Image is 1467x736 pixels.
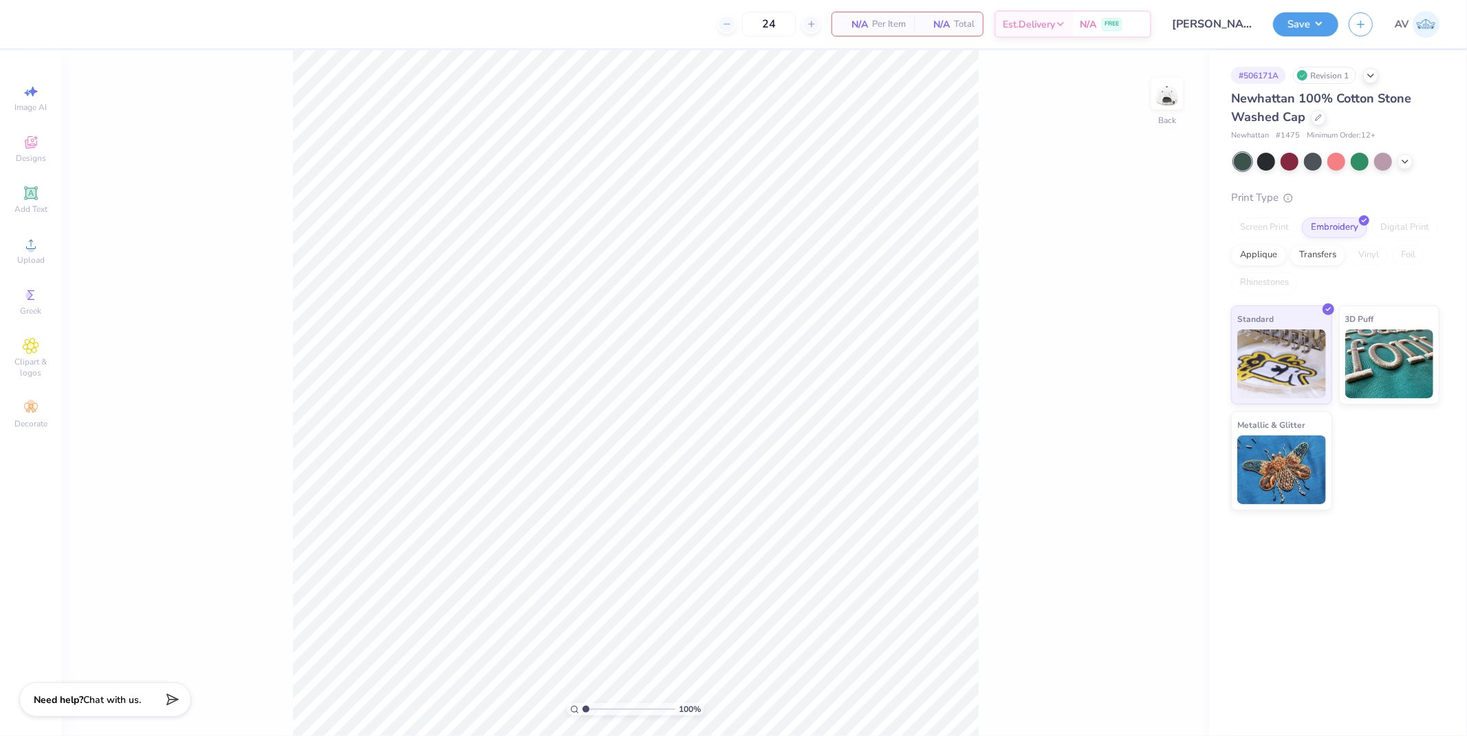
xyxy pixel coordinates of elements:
span: 100 % [679,703,701,715]
span: Decorate [14,418,47,429]
div: Back [1158,114,1176,127]
span: N/A [922,17,950,32]
img: Metallic & Glitter [1237,435,1326,504]
span: Per Item [872,17,906,32]
div: # 506171A [1231,67,1286,84]
span: Add Text [14,204,47,215]
div: Digital Print [1371,217,1438,238]
span: N/A [1080,17,1096,32]
span: Est. Delivery [1003,17,1055,32]
span: Metallic & Glitter [1237,418,1305,432]
span: Chat with us. [83,693,141,706]
div: Print Type [1231,190,1439,206]
span: # 1475 [1276,130,1300,142]
img: 3D Puff [1345,329,1434,398]
button: Save [1273,12,1338,36]
div: Revision 1 [1293,67,1356,84]
div: Screen Print [1231,217,1298,238]
div: Foil [1392,245,1424,266]
span: Designs [16,153,46,164]
img: Back [1153,80,1181,107]
span: Newhattan 100% Cotton Stone Washed Cap [1231,90,1411,125]
div: Embroidery [1302,217,1367,238]
span: Minimum Order: 12 + [1307,130,1376,142]
div: Transfers [1290,245,1345,266]
span: FREE [1105,19,1119,29]
img: Aargy Velasco [1413,11,1439,38]
span: Newhattan [1231,130,1269,142]
span: Greek [21,305,42,316]
input: Untitled Design [1162,10,1263,38]
span: Upload [17,255,45,266]
span: Image AI [15,102,47,113]
span: Total [954,17,975,32]
img: Standard [1237,329,1326,398]
div: Applique [1231,245,1286,266]
span: Standard [1237,312,1274,326]
span: AV [1395,17,1409,32]
input: – – [742,12,796,36]
a: AV [1395,11,1439,38]
strong: Need help? [34,693,83,706]
span: Clipart & logos [7,356,55,378]
div: Vinyl [1349,245,1388,266]
div: Rhinestones [1231,272,1298,293]
span: N/A [840,17,868,32]
span: 3D Puff [1345,312,1374,326]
